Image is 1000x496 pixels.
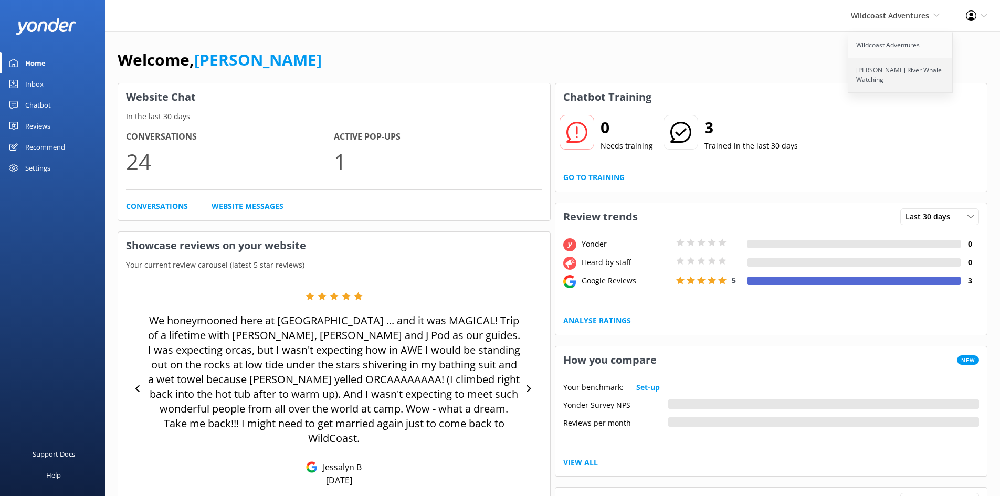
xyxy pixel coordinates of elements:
h3: Showcase reviews on your website [118,232,550,259]
div: Chatbot [25,94,51,115]
p: We honeymooned here at [GEOGRAPHIC_DATA] ... and it was MAGICAL! Trip of a lifetime with [PERSON_... [147,313,521,446]
a: Go to Training [563,172,625,183]
div: Recommend [25,136,65,157]
img: yonder-white-logo.png [16,18,76,35]
div: Reviews [25,115,50,136]
div: Heard by staff [579,257,673,268]
div: Yonder [579,238,673,250]
p: In the last 30 days [118,111,550,122]
p: Your current review carousel (latest 5 star reviews) [118,259,550,271]
h2: 3 [704,115,798,140]
a: Website Messages [212,200,283,212]
p: 24 [126,144,334,179]
h4: 3 [961,275,979,287]
h4: Conversations [126,130,334,144]
a: Wildcoast Adventures [848,33,953,58]
div: Home [25,52,46,73]
p: 1 [334,144,542,179]
h2: 0 [601,115,653,140]
a: Set-up [636,382,660,393]
h3: Chatbot Training [555,83,659,111]
p: [DATE] [326,474,352,486]
p: Your benchmark: [563,382,624,393]
div: Settings [25,157,50,178]
h1: Welcome, [118,47,322,72]
a: [PERSON_NAME] River Whale Watching [848,58,953,92]
div: Support Docs [33,444,75,465]
div: Yonder Survey NPS [563,399,668,409]
div: Google Reviews [579,275,673,287]
div: Help [46,465,61,486]
span: Last 30 days [906,211,956,223]
h3: How you compare [555,346,665,374]
h3: Review trends [555,203,646,230]
div: Reviews per month [563,417,668,427]
img: Google Reviews [306,461,318,473]
p: Trained in the last 30 days [704,140,798,152]
span: 5 [732,275,736,285]
a: View All [563,457,598,468]
span: Wildcoast Adventures [851,10,929,20]
p: Needs training [601,140,653,152]
h4: Active Pop-ups [334,130,542,144]
p: Jessalyn B [318,461,362,473]
div: Inbox [25,73,44,94]
span: New [957,355,979,365]
a: Conversations [126,200,188,212]
a: [PERSON_NAME] [194,49,322,70]
h4: 0 [961,238,979,250]
a: Analyse Ratings [563,315,631,326]
h3: Website Chat [118,83,550,111]
h4: 0 [961,257,979,268]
